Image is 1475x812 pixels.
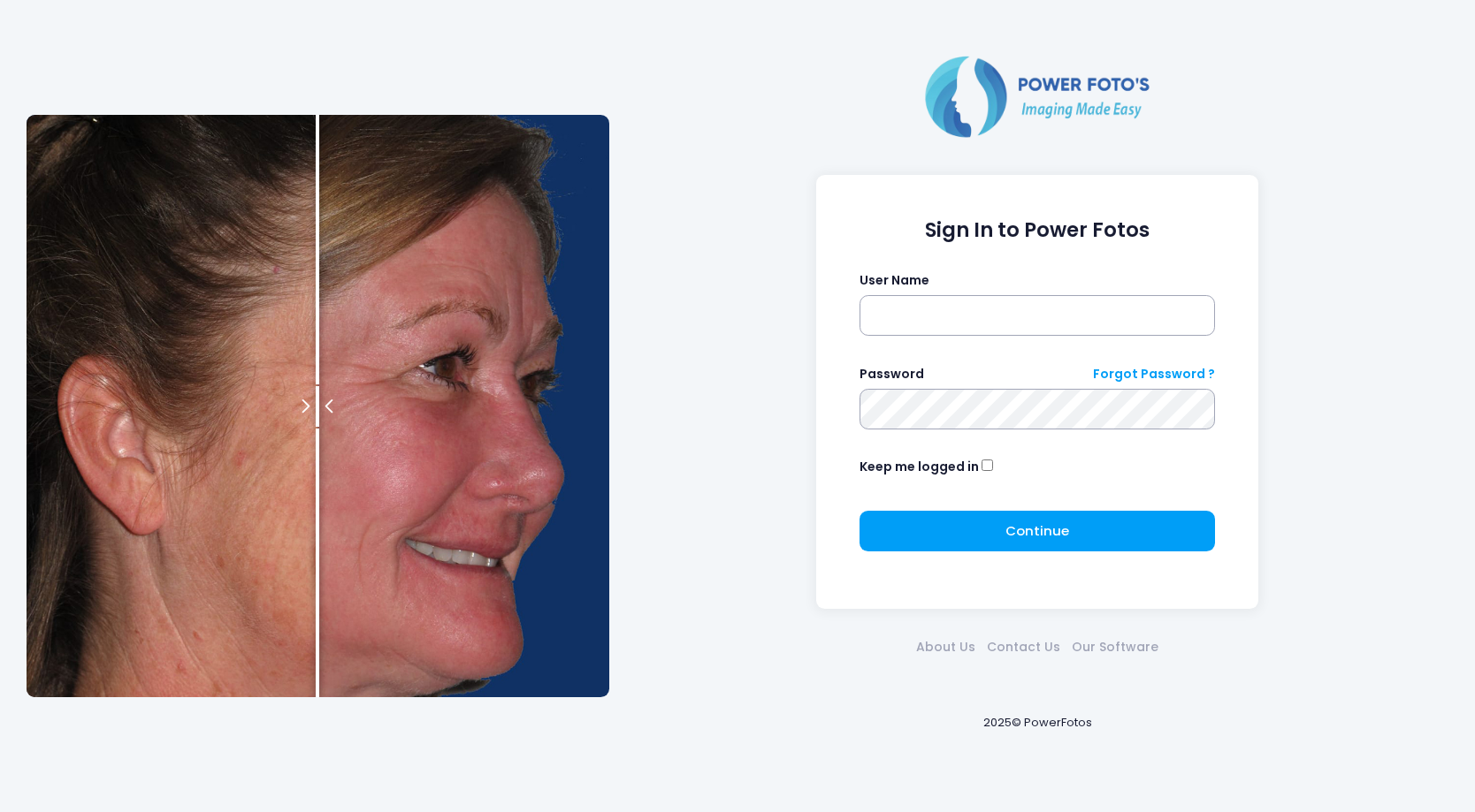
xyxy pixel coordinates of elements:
[860,458,979,476] label: Keep me logged in
[860,365,924,383] label: Password
[982,638,1066,656] a: Contact Us
[1066,638,1165,656] a: Our Software
[911,638,982,656] a: About Us
[1005,521,1069,540] span: Continue
[626,685,1448,760] div: 2025© PowerFotos
[860,218,1216,242] h1: Sign In to Power Fotos
[918,52,1157,140] img: Logo
[1093,365,1215,383] a: Forgot Password ?
[860,271,929,290] label: User Name
[860,511,1216,551] button: Continue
